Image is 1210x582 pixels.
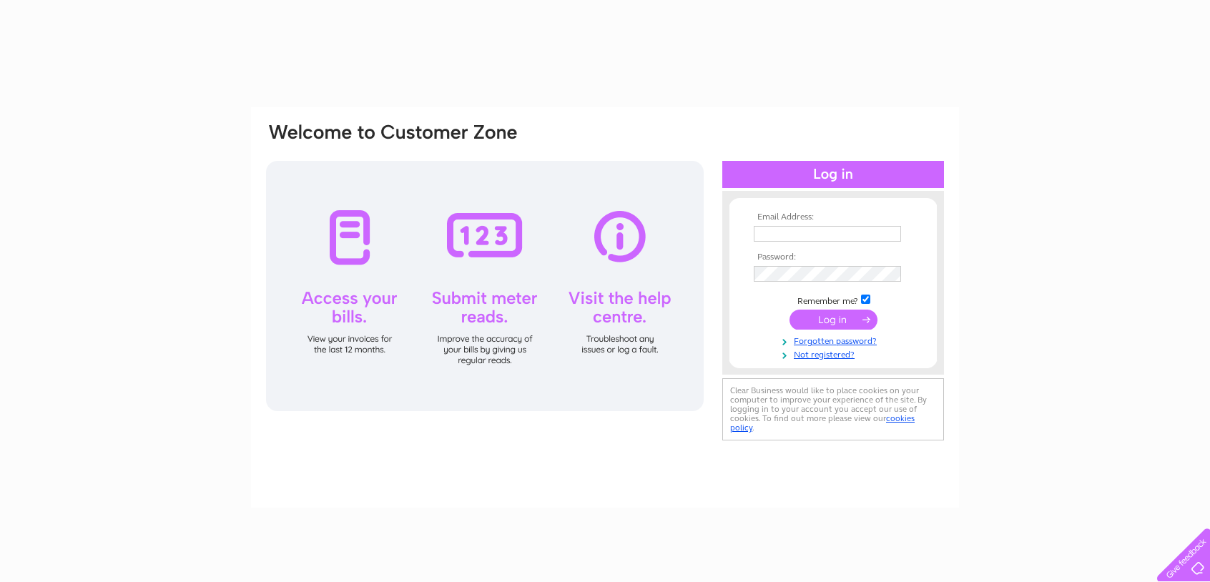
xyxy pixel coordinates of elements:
td: Remember me? [750,292,916,307]
th: Email Address: [750,212,916,222]
th: Password: [750,252,916,262]
a: cookies policy [730,413,915,433]
a: Forgotten password? [754,333,916,347]
a: Not registered? [754,347,916,360]
div: Clear Business would like to place cookies on your computer to improve your experience of the sit... [722,378,944,440]
input: Submit [790,310,877,330]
